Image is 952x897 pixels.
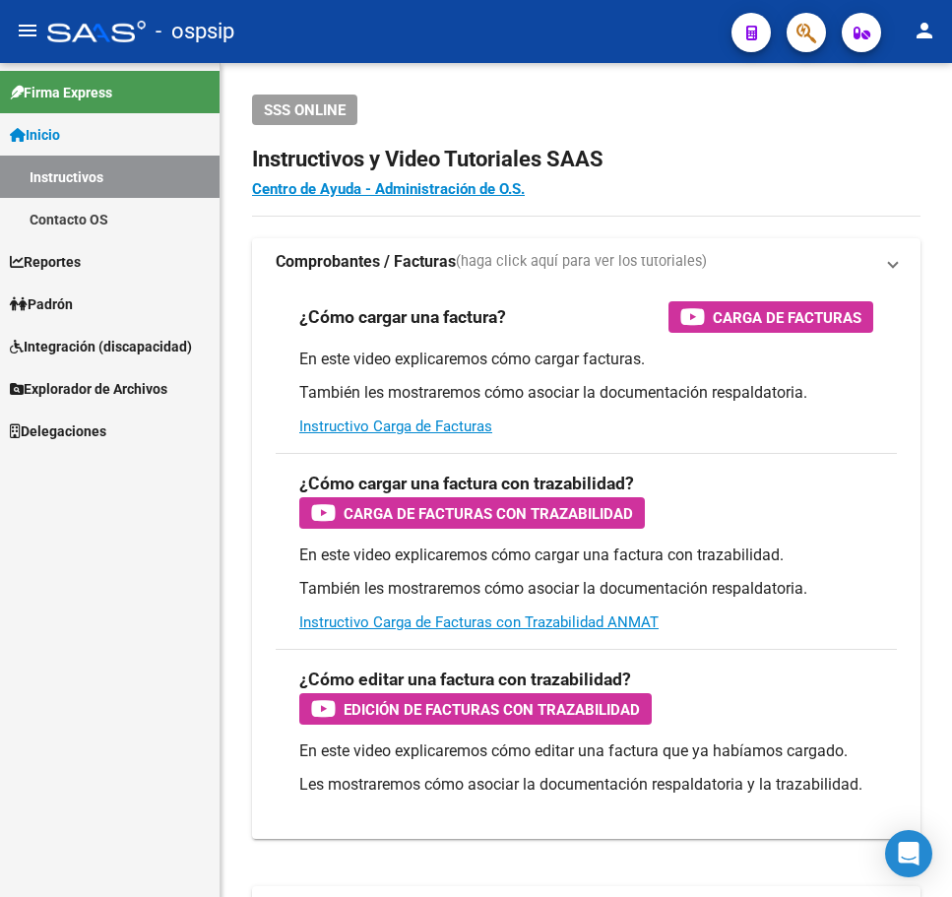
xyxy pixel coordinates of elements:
[252,180,525,198] a: Centro de Ayuda - Administración de O.S.
[456,251,707,273] span: (haga click aquí para ver los tutoriales)
[344,501,633,526] span: Carga de Facturas con Trazabilidad
[264,101,346,119] span: SSS ONLINE
[252,286,920,839] div: Comprobantes / Facturas(haga click aquí para ver los tutoriales)
[299,693,652,725] button: Edición de Facturas con Trazabilidad
[10,82,112,103] span: Firma Express
[299,349,873,370] p: En este video explicaremos cómo cargar facturas.
[10,378,167,400] span: Explorador de Archivos
[10,251,81,273] span: Reportes
[299,417,492,435] a: Instructivo Carga de Facturas
[252,141,920,178] h2: Instructivos y Video Tutoriales SAAS
[299,545,873,566] p: En este video explicaremos cómo cargar una factura con trazabilidad.
[299,303,506,331] h3: ¿Cómo cargar una factura?
[668,301,873,333] button: Carga de Facturas
[299,774,873,796] p: Les mostraremos cómo asociar la documentación respaldatoria y la trazabilidad.
[299,497,645,529] button: Carga de Facturas con Trazabilidad
[713,305,861,330] span: Carga de Facturas
[299,578,873,600] p: También les mostraremos cómo asociar la documentación respaldatoria.
[299,613,659,631] a: Instructivo Carga de Facturas con Trazabilidad ANMAT
[10,336,192,357] span: Integración (discapacidad)
[276,251,456,273] strong: Comprobantes / Facturas
[344,697,640,722] span: Edición de Facturas con Trazabilidad
[299,470,634,497] h3: ¿Cómo cargar una factura con trazabilidad?
[299,740,873,762] p: En este video explicaremos cómo editar una factura que ya habíamos cargado.
[299,382,873,404] p: También les mostraremos cómo asociar la documentación respaldatoria.
[913,19,936,42] mat-icon: person
[10,420,106,442] span: Delegaciones
[10,293,73,315] span: Padrón
[885,830,932,877] div: Open Intercom Messenger
[16,19,39,42] mat-icon: menu
[10,124,60,146] span: Inicio
[252,238,920,286] mat-expansion-panel-header: Comprobantes / Facturas(haga click aquí para ver los tutoriales)
[156,10,234,53] span: - ospsip
[252,95,357,125] button: SSS ONLINE
[299,666,631,693] h3: ¿Cómo editar una factura con trazabilidad?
